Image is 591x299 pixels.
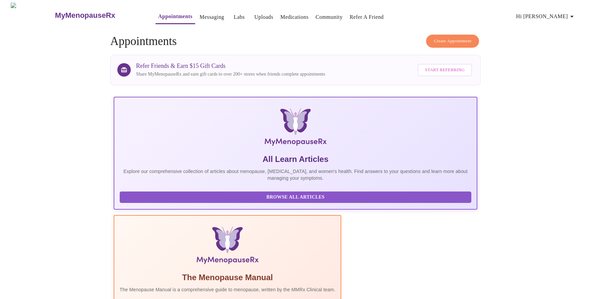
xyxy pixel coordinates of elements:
[158,12,192,21] a: Appointments
[254,12,274,22] a: Uploads
[252,10,276,24] button: Uploads
[120,191,471,203] button: Browse All Articles
[156,10,195,24] button: Appointments
[174,108,417,148] img: MyMenopauseRx Logo
[229,10,250,24] button: Labs
[136,62,325,70] h3: Refer Friends & Earn $15 Gift Cards
[120,154,471,165] h5: All Learn Articles
[350,12,384,22] a: Refer a Friend
[426,35,479,48] button: Create Appointment
[197,10,227,24] button: Messaging
[11,3,54,28] img: MyMenopauseRx Logo
[55,11,115,20] h3: MyMenopauseRx
[120,168,471,181] p: Explore our comprehensive collection of articles about menopause, [MEDICAL_DATA], and women's hea...
[110,35,481,48] h4: Appointments
[199,12,224,22] a: Messaging
[120,194,473,200] a: Browse All Articles
[154,226,301,267] img: Menopause Manual
[120,272,336,283] h5: The Menopause Manual
[418,64,472,76] button: Start Referring
[278,10,311,24] button: Medications
[416,60,474,80] a: Start Referring
[54,4,142,27] a: MyMenopauseRx
[425,66,465,74] span: Start Referring
[126,193,465,202] span: Browse All Articles
[280,12,308,22] a: Medications
[136,71,325,78] p: Share MyMenopauseRx and earn gift cards to over 200+ stores when friends complete appointments
[120,286,336,293] p: The Menopause Manual is a comprehensive guide to menopause, written by the MMRx Clinical team.
[516,12,576,21] span: Hi [PERSON_NAME]
[514,10,579,23] button: Hi [PERSON_NAME]
[313,10,345,24] button: Community
[315,12,343,22] a: Community
[347,10,387,24] button: Refer a Friend
[434,37,471,45] span: Create Appointment
[234,12,245,22] a: Labs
